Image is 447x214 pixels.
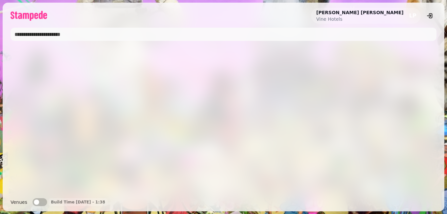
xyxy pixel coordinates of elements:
[11,11,47,21] img: logo
[423,9,436,22] button: logout
[316,16,404,22] p: Vine Hotels
[316,9,404,16] h2: [PERSON_NAME] [PERSON_NAME]
[11,198,27,206] label: Venues
[51,200,105,205] p: Build Time [DATE] - 1:38
[409,13,416,18] span: LP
